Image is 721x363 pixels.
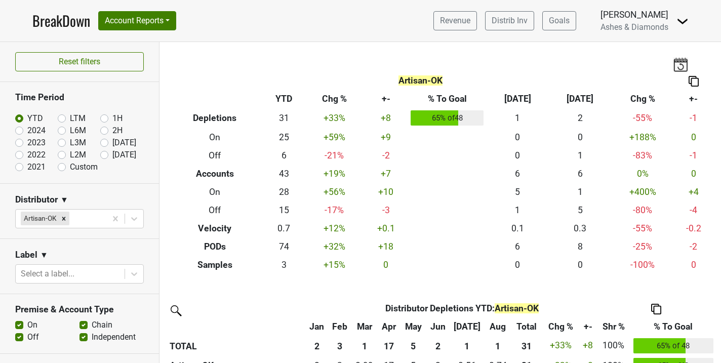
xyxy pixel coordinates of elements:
td: 0 [674,128,713,146]
td: 6 [486,165,549,183]
td: +19 % [305,165,364,183]
th: Mar: activate to sort column ascending [351,317,378,336]
td: +12 % [305,219,364,237]
td: 74 [263,237,305,256]
th: 31 [511,336,541,356]
span: Ashes & Diamonds [600,22,668,32]
th: TOTAL [167,336,305,356]
th: 2 [426,336,450,356]
td: 31 [263,108,305,129]
td: 0 [549,256,612,274]
td: 6 [486,237,549,256]
td: 28 [263,183,305,201]
td: -83 % [611,146,674,165]
td: +188 % [611,128,674,146]
td: 0 [674,256,713,274]
th: +- [364,90,408,108]
td: +18 [364,237,408,256]
label: L3M [70,137,86,149]
td: 8 [549,237,612,256]
div: Artisan-OK [21,212,58,225]
th: Samples [167,256,263,274]
td: 0.1 [486,219,549,237]
td: -55 % [611,219,674,237]
th: Jul: activate to sort column ascending [450,317,484,336]
th: 2 [305,336,328,356]
label: L2M [70,149,86,161]
a: Revenue [433,11,477,30]
th: 1 [485,336,511,356]
th: Velocity [167,219,263,237]
label: 1H [112,112,123,125]
th: 17 [378,336,400,356]
td: +32 % [305,237,364,256]
td: -2 [674,237,713,256]
th: May: activate to sort column ascending [400,317,426,336]
label: 2022 [27,149,46,161]
td: 6 [263,146,305,165]
img: Copy to clipboard [651,304,661,314]
th: PODs [167,237,263,256]
th: 1 [450,336,484,356]
h3: Label [15,250,37,260]
label: 2H [112,125,123,137]
td: 100% [596,336,631,356]
td: 6 [549,165,612,183]
th: YTD [263,90,305,108]
h3: Distributor [15,194,58,205]
th: [DATE] [486,90,549,108]
a: BreakDown [32,10,90,31]
th: 5 [400,336,426,356]
td: +59 % [305,128,364,146]
label: On [27,319,37,331]
td: +56 % [305,183,364,201]
td: -100 % [611,256,674,274]
td: -55 % [611,108,674,129]
td: +15 % [305,256,364,274]
a: Goals [542,11,576,30]
th: % To Goal: activate to sort column ascending [631,317,716,336]
td: -25 % [611,237,674,256]
td: -17 % [305,201,364,219]
td: +0.1 [364,219,408,237]
td: -80 % [611,201,674,219]
th: Chg %: activate to sort column ascending [542,317,580,336]
td: 1 [486,201,549,219]
td: 5 [549,201,612,219]
td: +9 [364,128,408,146]
th: Apr: activate to sort column ascending [378,317,400,336]
span: ▼ [60,194,68,206]
td: +10 [364,183,408,201]
td: 43 [263,165,305,183]
td: 0 [549,128,612,146]
img: Copy to clipboard [689,76,699,87]
th: Shr %: activate to sort column ascending [596,317,631,336]
img: filter [167,302,183,318]
label: Independent [92,331,136,343]
a: Distrib Inv [485,11,534,30]
div: [PERSON_NAME] [600,8,668,21]
td: 0 [364,256,408,274]
th: Chg % [611,90,674,108]
td: 5 [486,183,549,201]
span: Artisan-OK [398,75,443,86]
th: On [167,128,263,146]
td: 2 [549,108,612,129]
label: [DATE] [112,137,136,149]
button: Reset filters [15,52,144,71]
label: Off [27,331,39,343]
img: Dropdown Menu [676,15,689,27]
td: 0 [674,165,713,183]
label: 2024 [27,125,46,137]
div: Remove Artisan-OK [58,212,69,225]
th: +-: activate to sort column ascending [580,317,596,336]
button: Account Reports [98,11,176,30]
td: 1 [486,108,549,129]
th: Depletions [167,108,263,129]
td: +7 [364,165,408,183]
label: 2023 [27,137,46,149]
th: Total: activate to sort column ascending [511,317,541,336]
td: -21 % [305,146,364,165]
span: +33% [550,340,572,350]
td: -1 [674,146,713,165]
